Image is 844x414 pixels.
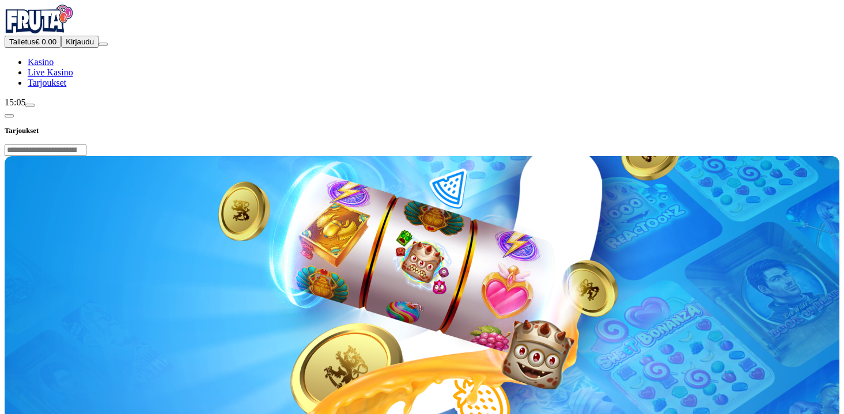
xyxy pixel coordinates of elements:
a: Fruta [5,25,74,35]
span: Kirjaudu [66,37,94,46]
span: € 0.00 [35,37,56,46]
button: Talletusplus icon€ 0.00 [5,36,61,48]
button: chevron-left icon [5,114,14,117]
input: Search [5,145,86,156]
span: 15:05 [5,97,25,107]
nav: Main menu [5,57,839,88]
button: live-chat [25,104,35,107]
a: Tarjoukset [28,78,66,88]
img: Fruta [5,5,74,33]
button: Kirjaudu [61,36,99,48]
a: Kasino [28,57,54,67]
span: Talletus [9,37,35,46]
button: menu [99,43,108,46]
a: Live Kasino [28,67,73,77]
h3: Tarjoukset [5,126,839,136]
nav: Primary [5,5,839,88]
